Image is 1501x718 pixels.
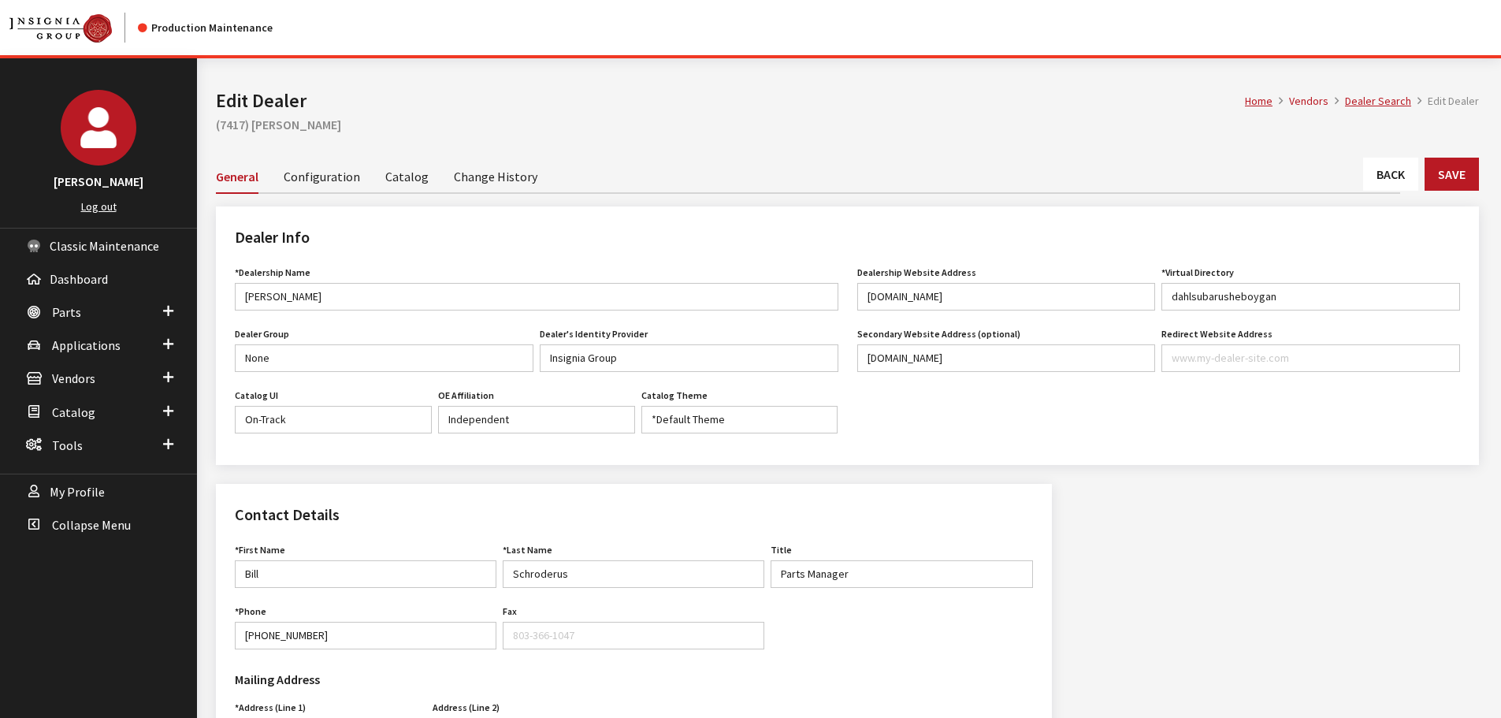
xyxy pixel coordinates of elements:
[1161,283,1460,311] input: site-name
[52,304,81,320] span: Parts
[235,622,496,649] input: 888-579-4458
[438,389,494,403] label: OE Affiliation
[1411,93,1479,110] li: Edit Dealer
[284,159,360,192] a: Configuration
[216,159,258,194] a: General
[857,283,1156,311] input: www.my-dealer-site.com
[1273,93,1328,110] li: Vendors
[52,437,83,453] span: Tools
[50,238,159,254] span: Classic Maintenance
[50,271,108,287] span: Dashboard
[771,543,792,557] label: Title
[1363,158,1418,191] a: Back
[857,327,1020,341] label: Secondary Website Address (optional)
[540,327,648,341] label: Dealer's Identity Provider
[9,14,112,43] img: Catalog Maintenance
[52,337,121,353] span: Applications
[235,503,1033,526] h2: Contact Details
[503,543,552,557] label: Last Name
[52,371,95,387] span: Vendors
[235,389,278,403] label: Catalog UI
[9,13,138,43] a: Insignia Group logo
[235,225,1460,249] h2: Dealer Info
[235,266,310,280] label: *Dealership Name
[1345,94,1411,108] a: Dealer Search
[1161,344,1460,372] input: www.my-dealer-site.com
[503,622,764,649] input: 803-366-1047
[52,404,95,420] span: Catalog
[52,517,131,533] span: Collapse Menu
[385,159,429,192] a: Catalog
[216,115,1479,134] h2: (7417) [PERSON_NAME]
[216,87,1245,115] h1: Edit Dealer
[235,701,306,715] label: Address (Line 1)
[235,327,289,341] label: Dealer Group
[235,605,266,619] label: Phone
[503,605,517,619] label: Fax
[1245,94,1273,108] a: Home
[771,560,1032,588] input: Manager
[235,560,496,588] input: John
[16,172,181,191] h3: [PERSON_NAME]
[1161,266,1234,280] label: *Virtual Directory
[138,20,273,36] div: Production Maintenance
[81,199,117,214] a: Log out
[857,266,976,280] label: Dealership Website Address
[1161,327,1273,341] label: Redirect Website Address
[50,484,105,500] span: My Profile
[235,670,624,689] h3: Mailing Address
[235,283,838,311] input: My Dealer
[433,701,500,715] label: Address (Line 2)
[1425,158,1479,191] button: Save
[61,90,136,166] img: Brian Gulbrandson
[857,344,1156,372] input: www.my-second-site.com
[235,543,285,557] label: First Name
[641,389,708,403] label: Catalog Theme
[503,560,764,588] input: Doe
[454,159,537,192] a: Change History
